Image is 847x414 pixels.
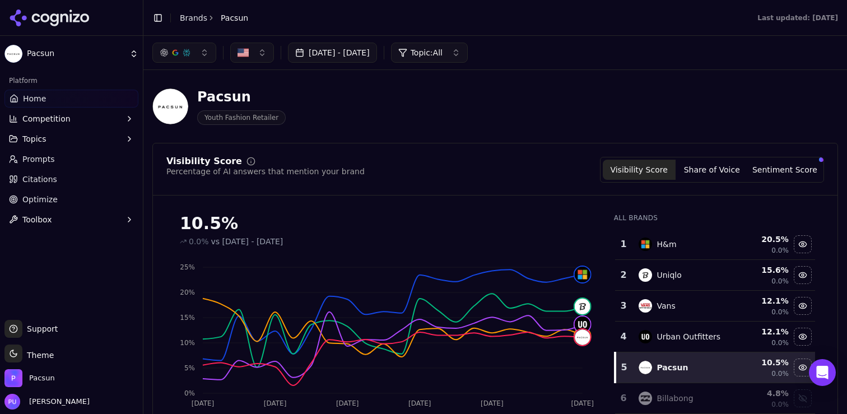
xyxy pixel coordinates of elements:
span: Citations [22,174,57,185]
div: Pacsun [197,88,286,106]
tspan: 10% [180,339,195,347]
div: Pacsun [657,362,688,373]
button: Competition [4,110,138,128]
span: Support [22,323,58,334]
img: uniqlo [639,268,652,282]
span: Prompts [22,153,55,165]
a: Optimize [4,190,138,208]
img: pacsun [639,361,652,374]
div: 4.8 % [738,388,789,399]
img: Pacsun [4,45,22,63]
tspan: 5% [184,364,195,372]
tr: 2uniqloUniqlo15.6%0.0%Hide uniqlo data [615,260,815,291]
span: 0.0% [771,246,789,255]
tr: 1h&mH&m20.5%0.0%Hide h&m data [615,229,815,260]
span: 0.0% [771,277,789,286]
tspan: 20% [180,289,195,296]
nav: breadcrumb [180,12,248,24]
a: Brands [180,13,207,22]
div: 5 [621,361,628,374]
img: urban outfitters [639,330,652,343]
tr: 4urban outfittersUrban Outfitters12.1%0.0%Hide urban outfitters data [615,322,815,352]
button: Show billabong data [794,389,812,407]
tr: 6billabongBillabong4.8%0.0%Show billabong data [615,383,815,414]
div: All Brands [614,213,815,222]
div: Visibility Score [166,157,242,166]
tspan: [DATE] [336,399,359,407]
div: 20.5 % [738,234,789,245]
tr: 5pacsunPacsun10.5%0.0%Hide pacsun data [615,352,815,383]
span: vs [DATE] - [DATE] [211,236,283,247]
div: 2 [620,268,628,282]
tspan: [DATE] [408,399,431,407]
div: 10.5 % [738,357,789,368]
img: Pacsun [4,369,22,387]
span: 0.0% [771,308,789,317]
button: Hide h&m data [794,235,812,253]
button: Hide uniqlo data [794,266,812,284]
div: Billabong [657,393,693,404]
button: Open user button [4,394,90,410]
span: [PERSON_NAME] [25,397,90,407]
span: Topics [22,133,46,145]
span: Pacsun [29,373,55,383]
img: urban outfitters [575,317,590,332]
div: 6 [620,392,628,405]
div: 12.1 % [738,295,789,306]
button: Hide pacsun data [794,359,812,376]
button: Toolbox [4,211,138,229]
div: Uniqlo [657,269,681,281]
span: 0.0% [771,338,789,347]
a: Prompts [4,150,138,168]
img: vans [639,299,652,313]
tspan: 25% [180,263,195,271]
span: 0.0% [189,236,209,247]
img: h&m [575,267,590,282]
img: uniqlo [575,299,590,314]
tspan: [DATE] [264,399,287,407]
div: 3 [620,299,628,313]
span: 0.0% [771,369,789,378]
img: Pacsun [152,89,188,124]
tspan: [DATE] [481,399,504,407]
tspan: 0% [184,389,195,397]
button: Visibility Score [603,160,676,180]
span: Optimize [22,194,58,205]
div: 1 [620,238,628,251]
span: Pacsun [221,12,248,24]
span: Toolbox [22,214,52,225]
button: Open organization switcher [4,369,55,387]
button: Share of Voice [676,160,748,180]
div: 4 [620,330,628,343]
tr: 3vansVans12.1%0.0%Hide vans data [615,291,815,322]
a: Citations [4,170,138,188]
div: 12.1 % [738,326,789,337]
span: Theme [22,351,54,360]
div: Urban Outfitters [657,331,720,342]
span: Competition [22,113,71,124]
button: Topics [4,130,138,148]
tspan: 15% [180,314,195,322]
button: Hide urban outfitters data [794,328,812,346]
button: Sentiment Score [748,160,821,180]
div: H&m [657,239,676,250]
img: h&m [639,238,652,251]
div: Platform [4,72,138,90]
div: Last updated: [DATE] [757,13,838,22]
span: 0.0% [771,400,789,409]
span: Youth Fashion Retailer [197,110,286,125]
div: Vans [657,300,675,311]
a: Home [4,90,138,108]
img: US [238,47,249,58]
div: 10.5% [180,213,592,234]
span: Pacsun [27,49,125,59]
tspan: [DATE] [192,399,215,407]
span: Topic: All [411,47,443,58]
img: pacsun [575,329,590,345]
img: Pablo Uribe [4,394,20,410]
button: Hide vans data [794,297,812,315]
img: billabong [639,392,652,405]
div: Open Intercom Messenger [809,359,836,386]
tspan: [DATE] [571,399,594,407]
button: [DATE] - [DATE] [288,43,377,63]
